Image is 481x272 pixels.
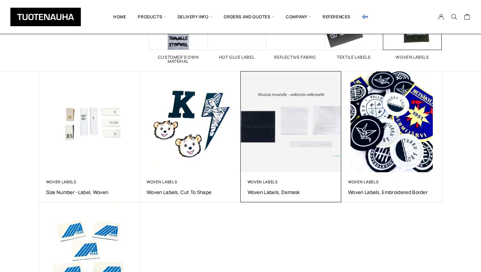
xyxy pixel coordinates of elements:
[348,179,378,184] a: Woven labels
[348,189,435,195] a: Woven labels, embroidered border
[147,189,234,195] a: Woven labels, cut to shape
[248,189,335,195] a: Woven labels, Damask
[266,55,325,59] h2: Reflective fabric
[208,55,266,59] h2: Hot glue label
[280,5,317,29] span: Company
[46,189,133,195] a: Size Number -Label, Woven
[448,14,461,20] button: Search
[46,179,76,184] a: Woven labels
[464,13,471,22] a: Cart
[147,179,177,184] a: Woven labels
[248,179,278,184] a: Woven labels
[362,15,368,19] img: Suomi
[10,8,81,26] img: Tuotenauha Oy
[383,55,442,59] h2: Woven labels
[317,5,356,29] a: References
[325,55,383,59] h2: Textile labels
[149,55,208,64] h2: Customer's own material
[172,5,218,29] span: Delivery info
[218,5,280,29] span: Orders and quotes
[107,5,132,29] a: Home
[435,14,448,20] a: My Account
[132,5,171,29] span: Products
